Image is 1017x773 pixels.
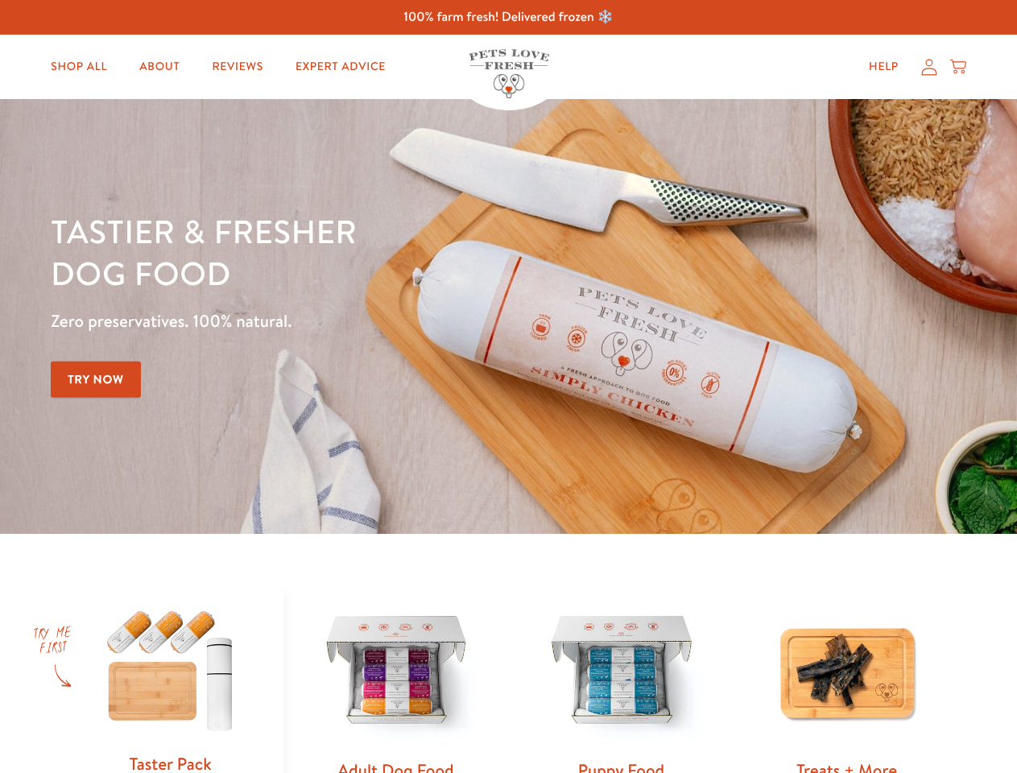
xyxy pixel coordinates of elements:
a: About [126,51,192,83]
a: Try Now [51,362,141,398]
a: Reviews [199,51,275,83]
a: Shop All [38,51,120,83]
p: Zero preservatives. 100% natural. [51,307,661,336]
h1: Tastier & fresher dog food [51,210,661,294]
a: Help [856,51,912,83]
a: Expert Advice [283,51,399,83]
img: Pets Love Fresh [469,49,549,98]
